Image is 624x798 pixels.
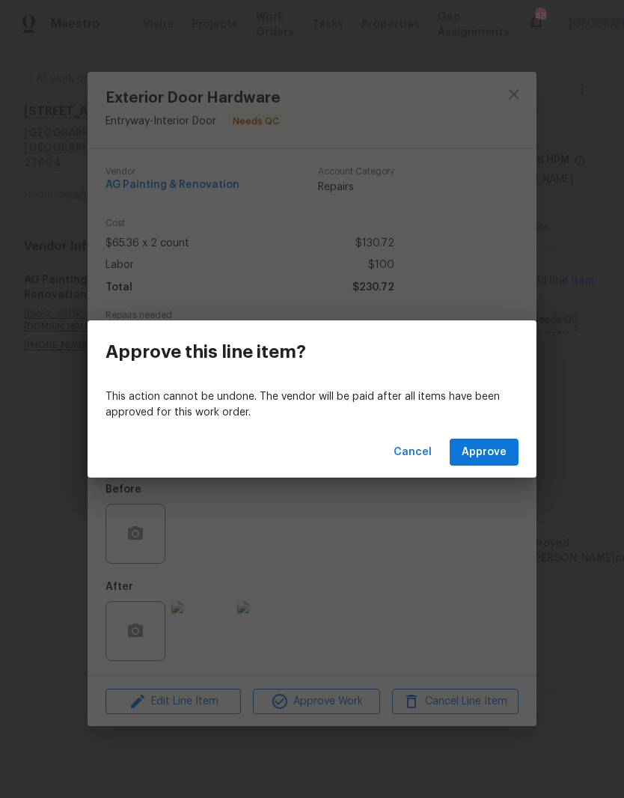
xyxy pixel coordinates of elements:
p: This action cannot be undone. The vendor will be paid after all items have been approved for this... [105,389,519,421]
button: Approve [450,439,519,466]
h3: Approve this line item? [105,341,306,362]
span: Cancel [394,443,432,462]
span: Approve [462,443,507,462]
button: Cancel [388,439,438,466]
